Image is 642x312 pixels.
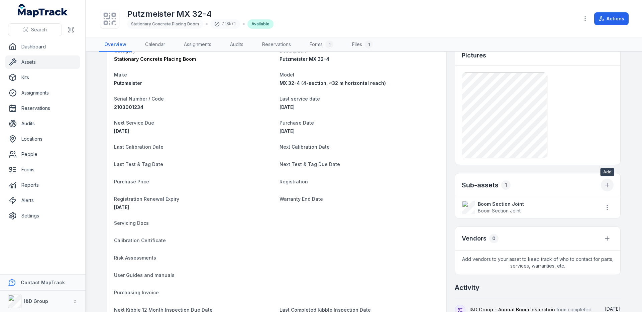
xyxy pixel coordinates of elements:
[280,144,330,150] span: Next Calibration Date
[280,196,323,202] span: Warranty End Date
[5,55,80,69] a: Assets
[140,38,171,52] a: Calendar
[462,51,486,60] h3: Pictures
[114,272,175,278] span: User Guides and manuals
[489,234,499,243] div: 0
[21,280,65,285] strong: Contact MapTrack
[114,120,154,126] span: Next Service Due
[114,128,129,134] time: 02/04/2026, 12:00:00 am
[280,128,295,134] span: [DATE]
[280,96,320,102] span: Last service date
[5,86,80,100] a: Assignments
[114,96,164,102] span: Serial Number / Code
[501,180,511,190] div: 1
[114,204,129,210] time: 20/11/2025, 12:00:00 am
[455,283,479,292] h2: Activity
[31,26,47,33] span: Search
[5,163,80,176] a: Forms
[462,180,499,190] h2: Sub-assets
[5,117,80,130] a: Audits
[114,128,129,134] span: [DATE]
[8,23,62,36] button: Search
[478,208,521,213] span: Boom Section Joint
[114,220,149,226] span: Servicing Docs
[365,40,373,48] div: 1
[280,72,294,77] span: Model
[114,104,143,110] span: 2103001234
[280,120,314,126] span: Purchase Date
[131,21,199,26] span: Stationary Concrete Placing Boom
[478,201,594,207] strong: Boom Section Joint
[114,80,142,86] span: Putzmeister
[114,56,196,62] span: Stationary Concrete Placing Boom
[5,178,80,192] a: Reports
[114,196,179,202] span: Registration Renewal Expiry
[462,201,594,214] a: Boom Section JointBoom Section Joint
[280,104,295,110] time: 02/04/2025, 12:00:00 am
[5,132,80,146] a: Locations
[605,306,621,312] span: [DATE]
[5,71,80,84] a: Kits
[5,148,80,161] a: People
[114,204,129,210] span: [DATE]
[5,209,80,222] a: Settings
[5,194,80,207] a: Alerts
[114,255,156,261] span: Risk Assessments
[455,251,620,275] span: Add vendors to your asset to keep track of who to contact for parts, services, warranties, etc.
[280,161,340,167] span: Next Test & Tag Due Date
[347,38,378,52] a: Files1
[225,38,249,52] a: Audits
[114,179,149,184] span: Purchase Price
[127,9,274,19] h1: Putzmeister MX 32-4
[18,4,68,17] a: MapTrack
[99,38,132,52] a: Overview
[5,102,80,115] a: Reservations
[24,298,48,304] strong: I&D Group
[210,19,240,29] div: 7f8b71
[325,40,333,48] div: 1
[114,161,163,167] span: Last Test & Tag Date
[280,56,329,62] span: Putzmeister MX 32-4
[114,238,166,243] span: Calibration Certificate
[114,144,164,150] span: Last Calibration Date
[594,12,629,25] button: Actions
[280,179,308,184] span: Registration
[605,306,621,312] time: 21/08/2025, 12:36:44 pm
[257,38,296,52] a: Reservations
[114,290,159,295] span: Purchasing Invoice
[462,234,487,243] h3: Vendors
[5,40,80,53] a: Dashboard
[179,38,217,52] a: Assignments
[280,80,386,86] span: MX 32-4 (4-section, ~32 m horizontal reach)
[601,168,614,176] span: Add
[247,19,274,29] div: Available
[114,72,127,77] span: Make
[304,38,339,52] a: Forms1
[280,128,295,134] time: 03/04/2023, 12:00:00 am
[280,104,295,110] span: [DATE]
